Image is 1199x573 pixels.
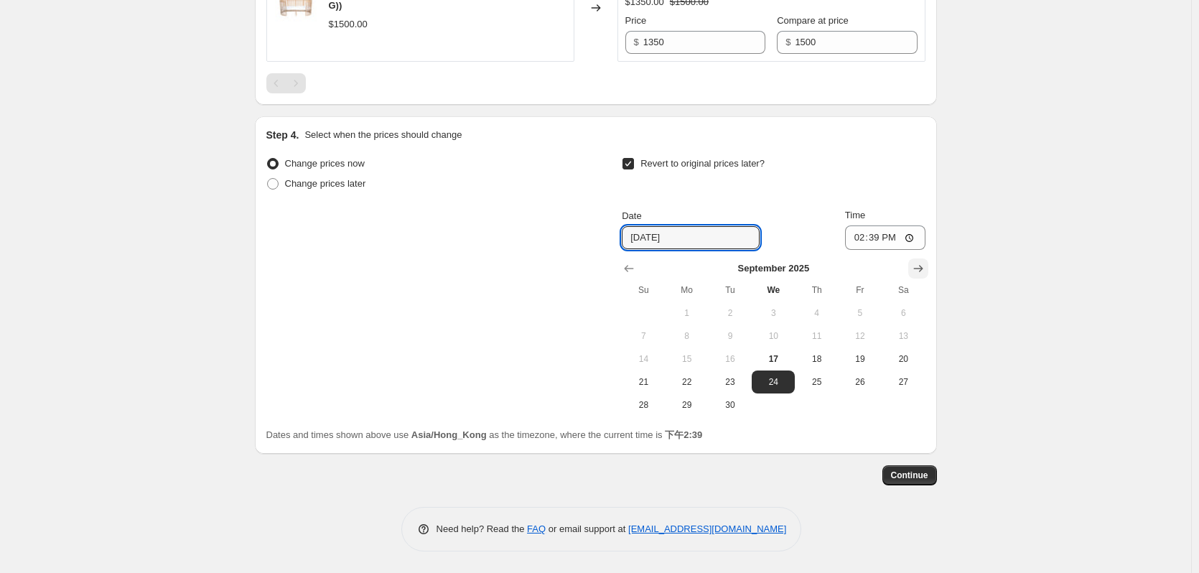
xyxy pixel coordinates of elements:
[666,302,709,325] button: Monday September 1 2025
[714,353,746,365] span: 16
[752,371,795,393] button: Wednesday September 24 2025
[801,284,832,296] span: Th
[908,258,928,279] button: Show next month, October 2025
[752,348,795,371] button: Today Wednesday September 17 2025
[845,225,925,250] input: 12:00
[795,279,838,302] th: Thursday
[845,210,865,220] span: Time
[628,376,659,388] span: 21
[671,284,703,296] span: Mo
[527,523,546,534] a: FAQ
[844,330,876,342] span: 12
[709,325,752,348] button: Tuesday September 9 2025
[709,348,752,371] button: Tuesday September 16 2025
[546,523,628,534] span: or email support at
[839,348,882,371] button: Friday September 19 2025
[622,348,665,371] button: Sunday September 14 2025
[671,353,703,365] span: 15
[752,325,795,348] button: Wednesday September 10 2025
[714,376,746,388] span: 23
[801,353,832,365] span: 18
[266,73,306,93] nav: Pagination
[887,307,919,319] span: 6
[785,37,790,47] span: $
[628,284,659,296] span: Su
[795,371,838,393] button: Thursday September 25 2025
[752,279,795,302] th: Wednesday
[304,128,462,142] p: Select when the prices should change
[709,302,752,325] button: Tuesday September 2 2025
[714,330,746,342] span: 9
[891,470,928,481] span: Continue
[757,307,789,319] span: 3
[671,376,703,388] span: 22
[844,307,876,319] span: 5
[882,348,925,371] button: Saturday September 20 2025
[844,284,876,296] span: Fr
[622,210,641,221] span: Date
[795,325,838,348] button: Thursday September 11 2025
[844,376,876,388] span: 26
[634,37,639,47] span: $
[666,325,709,348] button: Monday September 8 2025
[887,284,919,296] span: Sa
[625,15,647,26] span: Price
[666,371,709,393] button: Monday September 22 2025
[285,158,365,169] span: Change prices now
[266,128,299,142] h2: Step 4.
[882,302,925,325] button: Saturday September 6 2025
[671,330,703,342] span: 8
[887,330,919,342] span: 13
[757,353,789,365] span: 17
[795,302,838,325] button: Thursday September 4 2025
[619,258,639,279] button: Show previous month, August 2025
[266,429,703,440] span: Dates and times shown above use as the timezone, where the current time is
[622,279,665,302] th: Sunday
[844,353,876,365] span: 19
[666,279,709,302] th: Monday
[671,307,703,319] span: 1
[887,376,919,388] span: 27
[839,302,882,325] button: Friday September 5 2025
[757,376,789,388] span: 24
[437,523,528,534] span: Need help? Read the
[801,376,832,388] span: 25
[640,158,765,169] span: Revert to original prices later?
[801,307,832,319] span: 4
[628,523,786,534] a: [EMAIL_ADDRESS][DOMAIN_NAME]
[709,279,752,302] th: Tuesday
[801,330,832,342] span: 11
[666,348,709,371] button: Monday September 15 2025
[752,302,795,325] button: Wednesday September 3 2025
[839,371,882,393] button: Friday September 26 2025
[665,429,702,440] b: 下午2:39
[329,17,368,32] div: $1500.00
[882,325,925,348] button: Saturday September 13 2025
[411,429,487,440] b: Asia/Hong_Kong
[285,178,366,189] span: Change prices later
[671,399,703,411] span: 29
[839,279,882,302] th: Friday
[757,284,789,296] span: We
[622,226,760,249] input: 9/17/2025
[757,330,789,342] span: 10
[709,393,752,416] button: Tuesday September 30 2025
[666,393,709,416] button: Monday September 29 2025
[709,371,752,393] button: Tuesday September 23 2025
[839,325,882,348] button: Friday September 12 2025
[777,15,849,26] span: Compare at price
[714,399,746,411] span: 30
[882,465,937,485] button: Continue
[622,393,665,416] button: Sunday September 28 2025
[628,353,659,365] span: 14
[882,279,925,302] th: Saturday
[622,325,665,348] button: Sunday September 7 2025
[628,330,659,342] span: 7
[714,307,746,319] span: 2
[622,371,665,393] button: Sunday September 21 2025
[795,348,838,371] button: Thursday September 18 2025
[714,284,746,296] span: Tu
[882,371,925,393] button: Saturday September 27 2025
[887,353,919,365] span: 20
[628,399,659,411] span: 28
